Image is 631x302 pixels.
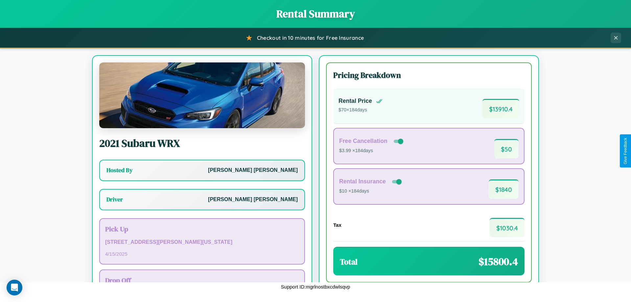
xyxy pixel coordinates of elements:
[333,222,341,228] h4: Tax
[623,138,628,164] div: Give Feedback
[105,224,299,234] h3: Pick Up
[208,166,298,175] p: [PERSON_NAME] [PERSON_NAME]
[494,139,519,158] span: $ 50
[281,282,350,291] p: Support ID: mgrlnostbxcdwlsqvp
[208,195,298,204] p: [PERSON_NAME] [PERSON_NAME]
[339,98,372,105] h4: Rental Price
[490,218,525,237] span: $ 1030.4
[339,178,386,185] h4: Rental Insurance
[340,256,358,267] h3: Total
[479,254,518,269] span: $ 15800.4
[257,35,364,41] span: Checkout in 10 minutes for Free Insurance
[482,99,519,118] span: $ 13910.4
[339,147,405,155] p: $3.99 × 184 days
[7,7,624,21] h1: Rental Summary
[105,275,299,285] h3: Drop Off
[99,62,305,128] img: Subaru WRX
[106,166,132,174] h3: Hosted By
[99,136,305,151] h2: 2021 Subaru WRX
[7,280,22,295] div: Open Intercom Messenger
[106,196,123,203] h3: Driver
[105,238,299,247] p: [STREET_ADDRESS][PERSON_NAME][US_STATE]
[105,249,299,258] p: 4 / 15 / 2025
[339,138,387,145] h4: Free Cancellation
[339,106,383,114] p: $ 70 × 184 days
[489,179,519,199] span: $ 1840
[333,70,525,81] h3: Pricing Breakdown
[339,187,403,196] p: $10 × 184 days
